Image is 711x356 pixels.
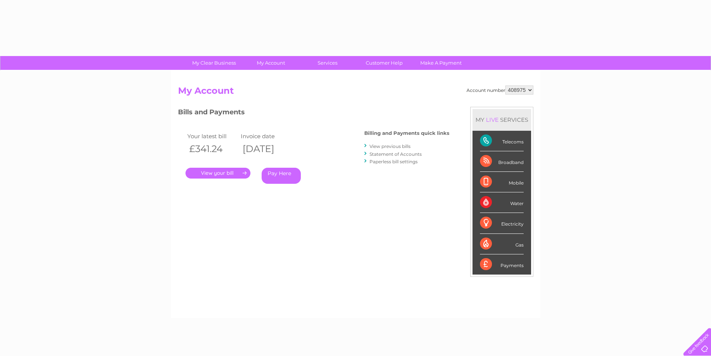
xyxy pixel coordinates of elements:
a: Customer Help [353,56,415,70]
td: Invoice date [239,131,293,141]
div: Mobile [480,172,524,192]
a: My Account [240,56,302,70]
div: Payments [480,254,524,275]
div: Account number [467,86,533,95]
a: Services [297,56,358,70]
div: MY SERVICES [473,109,531,130]
div: Electricity [480,213,524,233]
div: Broadband [480,151,524,172]
td: Your latest bill [185,131,239,141]
a: My Clear Business [183,56,245,70]
h3: Bills and Payments [178,107,449,120]
th: [DATE] [239,141,293,157]
div: Telecoms [480,131,524,151]
a: Make A Payment [410,56,472,70]
h2: My Account [178,86,533,100]
th: £341.24 [185,141,239,157]
div: Gas [480,234,524,254]
a: Statement of Accounts [369,151,422,157]
a: View previous bills [369,143,411,149]
div: Water [480,192,524,213]
a: Paperless bill settings [369,159,418,164]
div: LIVE [484,116,500,123]
h4: Billing and Payments quick links [364,130,449,136]
a: Pay Here [262,168,301,184]
a: . [185,168,250,179]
